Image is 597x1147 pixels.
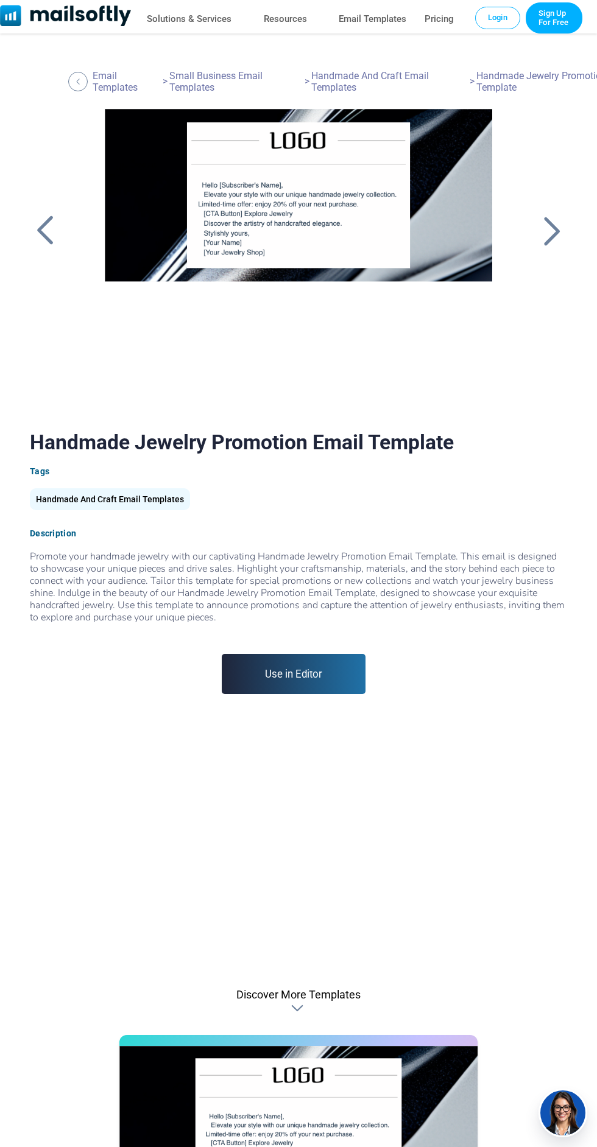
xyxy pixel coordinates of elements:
div: Description [30,528,567,538]
a: Trial [526,2,582,33]
a: Back [30,215,60,247]
a: Back [68,72,91,91]
a: Email Templates [339,10,406,28]
a: Small Business Email Templates [169,70,303,93]
a: Login [475,7,520,29]
h1: Handmade Jewelry Promotion Email Template [30,430,567,454]
div: Handmade And Craft Email Templates [30,488,190,510]
a: Resources [264,10,307,28]
a: Email Templates [93,70,161,93]
div: Discover More Templates [291,1002,306,1014]
span: Promote your handmade jewelry with our captivating Handmade Jewelry Promotion Email Template. Thi... [30,550,567,636]
a: Back [537,215,567,247]
a: Handmade And Craft Email Templates [30,499,190,503]
a: Sign up for Mailsoftly [30,694,567,969]
a: Handmade Jewelry Promotion Email Template [83,109,514,413]
div: Discover More Templates [236,988,361,1001]
a: Pricing [425,10,454,28]
a: Handmade And Craft Email Templates [311,70,467,93]
a: Solutions & Services [147,10,231,28]
div: Tags [30,466,567,476]
a: Use in Editor [222,654,365,694]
